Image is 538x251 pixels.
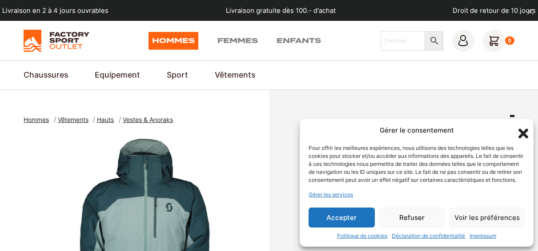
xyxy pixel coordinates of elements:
a: Vêtements [58,116,93,123]
a: Gérer les services [309,191,353,199]
button: dismiss [522,4,538,20]
button: Voir les préférences [450,208,525,227]
a: Impressum [470,232,496,240]
span: Vestes & Anoraks [123,116,173,123]
div: Pour offrir les meilleures expériences, nous utilisons des technologies telles que les cookies po... [309,144,524,184]
div: Fermer la boîte de dialogue [516,126,525,135]
a: Politique de cookies [337,232,387,240]
a: Femmes [217,32,258,50]
a: Vestes & Anoraks [123,116,178,123]
p: Livraison gratuite dès 100.- d'achat [226,6,336,16]
nav: breadcrumbs [24,115,177,125]
a: Hommes [149,32,198,50]
a: Chaussures [24,69,68,81]
button: Refuser [379,208,446,227]
a: Equipement [95,69,140,81]
p: Livraison en 2 à 4 jours ouvrables [2,6,108,16]
div: Gérer le consentement [380,125,454,136]
a: Hommes [24,116,54,123]
button: Accepter [309,208,375,227]
span: Hauts [97,116,114,123]
span: Vêtements [58,116,88,123]
a: Sport [167,69,188,81]
p: Droit de retour de 10 jours [453,6,536,16]
span: Hommes [24,116,49,123]
input: Chercher [381,31,426,51]
img: Factory Sport Outlet [24,30,89,52]
a: Déclaration de confidentialité [392,232,465,240]
a: Hauts [97,116,119,123]
a: Vêtements [215,69,255,81]
a: Enfants [277,32,321,50]
div: 0 [505,36,514,45]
